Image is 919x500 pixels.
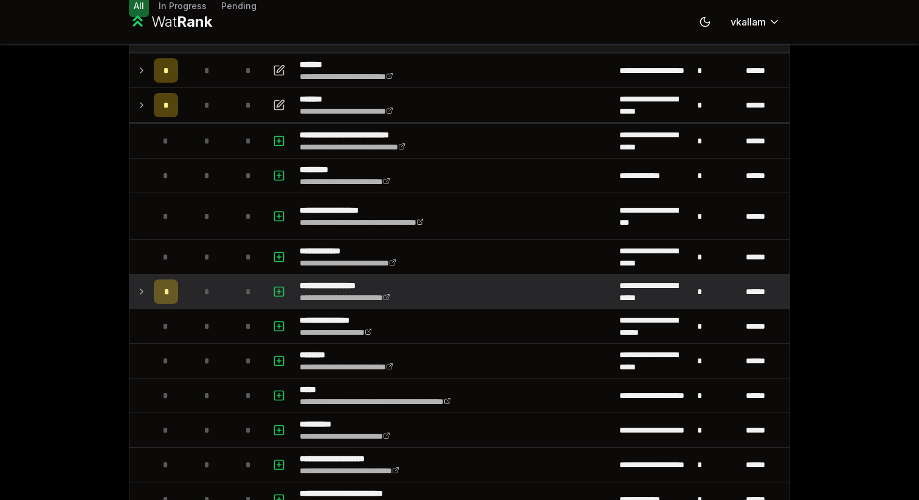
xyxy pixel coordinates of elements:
div: Wat [151,12,212,32]
span: vkallam [731,15,766,29]
button: vkallam [721,11,790,33]
a: WatRank [129,12,212,32]
span: Rank [177,13,212,30]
